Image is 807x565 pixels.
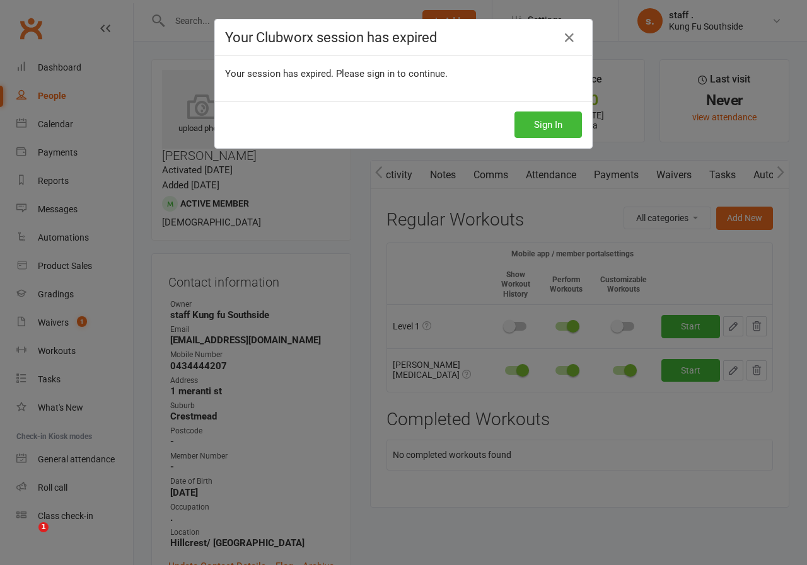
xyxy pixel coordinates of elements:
button: Sign In [514,111,582,138]
h4: Your Clubworx session has expired [225,30,582,45]
span: Your session has expired. Please sign in to continue. [225,68,448,79]
iframe: Intercom live chat [13,522,43,552]
a: Close [559,28,579,48]
span: 1 [38,522,49,532]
